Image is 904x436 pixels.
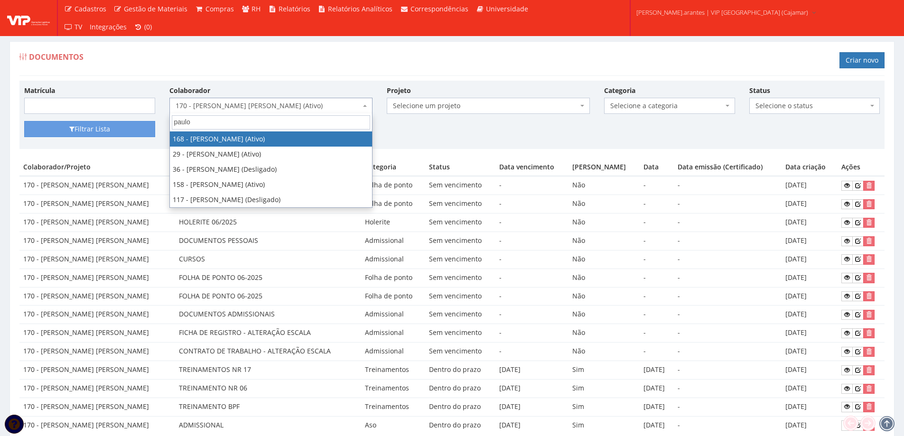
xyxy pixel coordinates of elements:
[674,416,782,434] td: -
[19,250,175,269] td: 170 - [PERSON_NAME] [PERSON_NAME]
[495,361,568,380] td: [DATE]
[170,177,372,192] li: 158 - [PERSON_NAME] (Ativo)
[782,287,838,306] td: [DATE]
[495,195,568,213] td: -
[19,398,175,416] td: 170 - [PERSON_NAME] [PERSON_NAME]
[674,232,782,250] td: -
[205,4,234,13] span: Compras
[425,287,495,306] td: Sem vencimento
[19,176,175,195] td: 170 - [PERSON_NAME] [PERSON_NAME]
[640,379,673,398] td: [DATE]
[175,324,361,343] td: FICHA DE REGISTRO - ALTERAÇÃO ESCALA
[782,379,838,398] td: [DATE]
[495,250,568,269] td: -
[425,379,495,398] td: Dentro do prazo
[674,287,782,306] td: -
[640,250,673,269] td: -
[170,192,372,207] li: 117 - [PERSON_NAME] (Desligado)
[175,306,361,324] td: DOCUMENTOS ADMISSIONAIS
[24,121,155,137] button: Filtrar Lista
[361,269,425,287] td: Folha de ponto
[175,398,361,416] td: TREINAMENTO BPF
[495,213,568,232] td: -
[838,158,885,176] th: Ações
[782,195,838,213] td: [DATE]
[674,213,782,232] td: -
[29,52,84,62] span: Documentos
[425,416,495,434] td: Dentro do prazo
[175,379,361,398] td: TREINAMENTO NR 06
[749,86,770,95] label: Status
[495,324,568,343] td: -
[361,306,425,324] td: Admissional
[782,250,838,269] td: [DATE]
[361,213,425,232] td: Holerite
[568,379,640,398] td: Sim
[425,176,495,195] td: Sem vencimento
[361,176,425,195] td: Folha de ponto
[782,158,838,176] th: Data criação
[7,11,50,25] img: logo
[19,343,175,361] td: 170 - [PERSON_NAME] [PERSON_NAME]
[640,416,673,434] td: [DATE]
[839,52,885,68] a: Criar novo
[782,232,838,250] td: [DATE]
[175,343,361,361] td: CONTRATO DE TRABALHO - ALTERAÇÃO ESCALA
[361,343,425,361] td: Admissional
[169,98,373,114] span: 170 - RENATO EUFRASIO BRASIL CLINI (Ativo)
[782,416,838,434] td: [DATE]
[674,176,782,195] td: -
[486,4,528,13] span: Universidade
[425,250,495,269] td: Sem vencimento
[410,4,468,13] span: Correspondências
[640,232,673,250] td: -
[568,213,640,232] td: Não
[782,324,838,343] td: [DATE]
[19,379,175,398] td: 170 - [PERSON_NAME] [PERSON_NAME]
[175,269,361,287] td: FOLHA DE PONTO 06-2025
[674,306,782,324] td: -
[19,306,175,324] td: 170 - [PERSON_NAME] [PERSON_NAME]
[90,22,127,31] span: Integrações
[19,195,175,213] td: 170 - [PERSON_NAME] [PERSON_NAME]
[749,98,880,114] span: Selecione o status
[144,22,152,31] span: (0)
[425,232,495,250] td: Sem vencimento
[393,101,578,111] span: Selecione um projeto
[495,398,568,416] td: [DATE]
[782,269,838,287] td: [DATE]
[636,8,808,17] span: [PERSON_NAME].arantes | VIP [GEOGRAPHIC_DATA] (Cajamar)
[19,361,175,380] td: 170 - [PERSON_NAME] [PERSON_NAME]
[640,324,673,343] td: -
[674,343,782,361] td: -
[170,162,372,177] li: 36 - [PERSON_NAME] (Desligado)
[640,306,673,324] td: -
[568,343,640,361] td: Não
[170,131,372,147] li: 168 - [PERSON_NAME] (Ativo)
[495,287,568,306] td: -
[674,269,782,287] td: -
[674,324,782,343] td: -
[361,416,425,434] td: Aso
[568,398,640,416] td: Sim
[19,287,175,306] td: 170 - [PERSON_NAME] [PERSON_NAME]
[782,213,838,232] td: [DATE]
[425,343,495,361] td: Sem vencimento
[60,18,86,36] a: TV
[568,361,640,380] td: Sim
[19,324,175,343] td: 170 - [PERSON_NAME] [PERSON_NAME]
[640,343,673,361] td: -
[425,213,495,232] td: Sem vencimento
[640,398,673,416] td: [DATE]
[175,287,361,306] td: FOLHA DE PONTO 06-2025
[176,101,361,111] span: 170 - RENATO EUFRASIO BRASIL CLINI (Ativo)
[640,176,673,195] td: -
[86,18,130,36] a: Integrações
[674,158,782,176] th: Data emissão (Certificado)
[175,361,361,380] td: TREINAMENTOS NR 17
[674,379,782,398] td: -
[75,4,106,13] span: Cadastros
[610,101,723,111] span: Selecione a categoria
[755,101,868,111] span: Selecione o status
[19,232,175,250] td: 170 - [PERSON_NAME] [PERSON_NAME]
